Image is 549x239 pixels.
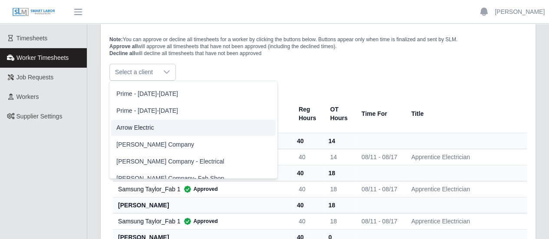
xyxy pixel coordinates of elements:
li: Lee Company- Fab Shop [111,170,275,187]
span: [PERSON_NAME] Company - Electrical [116,157,224,166]
span: Worker Timesheets [16,54,69,61]
td: Apprentice Electrician [404,181,535,197]
span: Timesheets [16,35,48,42]
th: Reg Hours [292,95,323,133]
td: 08/11 - 08/17 [355,181,404,197]
span: [PERSON_NAME] Company [116,140,194,149]
span: Approved [181,185,218,193]
th: 14 [323,133,354,149]
div: Samsung Taylor_Fab 1 [118,217,285,226]
span: Prime - [DATE]-[DATE] [116,106,178,115]
th: Time For [355,95,404,133]
span: [PERSON_NAME] Company- Fab Shop [116,174,224,183]
div: Samsung Taylor_Fab 1 [118,185,285,193]
td: 18 [323,213,354,229]
a: [PERSON_NAME] [495,7,545,16]
th: OT Hours [323,95,354,133]
th: 18 [323,165,354,181]
td: 40 [292,181,323,197]
span: (Export Invoice above to get link) [432,17,520,24]
span: Approved [181,217,218,226]
td: 40 [292,149,323,165]
td: Apprentice Electrician [404,213,535,229]
span: Job Requests [16,74,54,81]
th: Title [404,95,535,133]
span: Select a client [110,64,158,80]
td: Apprentice Electrician [404,149,535,165]
span: Supplier Settings [16,113,62,120]
p: You can approve or decline all timesheets for a worker by clicking the buttons below. Buttons app... [109,36,527,57]
span: Prime - [DATE]-[DATE] [116,89,178,98]
span: Arrow Electric [116,123,154,132]
th: [PERSON_NAME] [113,197,292,213]
th: 40 [292,165,323,181]
td: 08/11 - 08/17 [355,213,404,229]
li: Prime - Saturday-Friday [111,103,275,119]
span: Note: [109,36,123,43]
img: SLM Logo [12,7,56,17]
li: Arrow Electric [111,120,275,136]
td: 18 [323,181,354,197]
li: Lee Company - Electrical [111,154,275,170]
th: 40 [292,133,323,149]
span: Decline all [109,50,135,56]
li: Prime - Sunday-Saturday [111,86,275,102]
li: Lee Company [111,137,275,153]
td: 14 [323,149,354,165]
td: 40 [292,213,323,229]
span: Approve all [109,43,138,49]
td: 08/11 - 08/17 [355,149,404,165]
th: 40 [292,197,323,213]
span: Workers [16,93,39,100]
th: 18 [323,197,354,213]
